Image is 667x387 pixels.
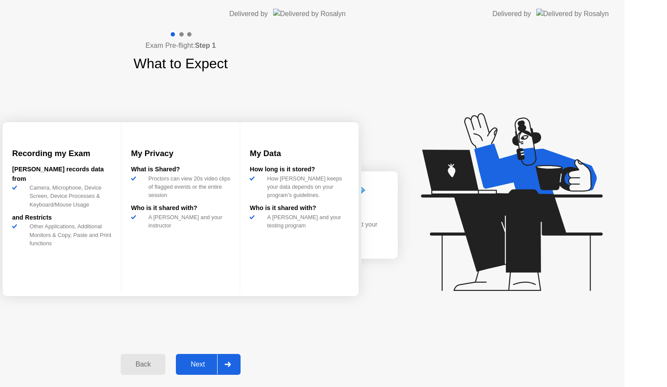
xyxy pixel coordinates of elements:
div: A [PERSON_NAME] and your instructor [145,213,231,230]
div: Proctors can view 20s video clips of flagged events or the entire session [145,174,231,200]
h4: Exam Pre-flight: [145,40,216,51]
h3: My Privacy [131,147,231,160]
h3: Recording my Exam [12,147,112,160]
img: Delivered by Rosalyn [536,9,609,19]
div: [PERSON_NAME] records data from [12,165,112,183]
div: How long is it stored? [250,165,349,174]
b: Step 1 [195,42,216,49]
button: Next [176,354,241,375]
div: Delivered by [492,9,531,19]
button: Back [121,354,165,375]
div: How [PERSON_NAME] keeps your data depends on your program’s guidelines. [264,174,349,200]
div: Next [178,360,217,368]
img: Delivered by Rosalyn [273,9,346,19]
div: What is Shared? [131,165,231,174]
div: Who is it shared with? [250,204,349,213]
div: Camera, Microphone, Device Screen, Device Processes & Keyboard/Mouse Usage [26,183,112,209]
div: A [PERSON_NAME] and your testing program [264,213,349,230]
div: Delivered by [229,9,268,19]
h1: What to Expect [134,53,228,74]
div: Other Applications, Additional Monitors & Copy, Paste and Print functions [26,222,112,247]
h3: My Data [250,147,349,160]
div: and Restricts [12,213,112,223]
div: Back [123,360,163,368]
div: Who is it shared with? [131,204,231,213]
